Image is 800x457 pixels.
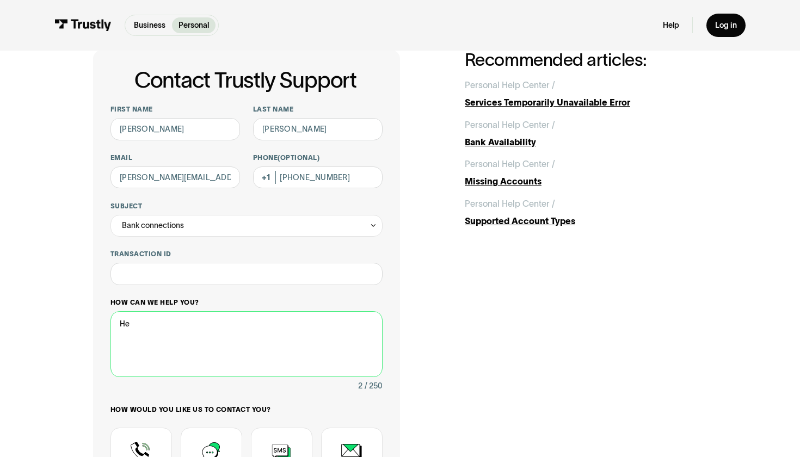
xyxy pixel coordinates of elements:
div: Bank Availability [465,135,707,149]
div: Supported Account Types [465,214,707,227]
label: First name [110,105,240,114]
a: Personal [172,17,216,33]
p: Business [134,20,165,31]
a: Personal Help Center /Missing Accounts [465,157,707,188]
label: Phone [253,153,383,162]
a: Personal Help Center /Bank Availability [465,118,707,149]
input: Alex [110,118,240,140]
div: / 250 [365,379,383,392]
label: Email [110,153,240,162]
a: Log in [706,14,746,37]
a: Help [663,20,679,30]
input: Howard [253,118,383,140]
a: Personal Help Center /Supported Account Types [465,197,707,227]
input: (555) 555-5555 [253,166,383,188]
div: Bank connections [110,215,383,237]
a: Personal Help Center /Services Temporarily Unavailable Error [465,78,707,109]
h2: Recommended articles: [465,50,707,69]
p: Personal [179,20,209,31]
label: How can we help you? [110,298,383,307]
h1: Contact Trustly Support [108,68,383,92]
div: Bank connections [122,219,184,232]
a: Business [127,17,172,33]
label: Subject [110,202,383,211]
div: 2 [358,379,362,392]
div: Missing Accounts [465,175,707,188]
span: (Optional) [278,154,319,161]
label: Last name [253,105,383,114]
img: Trustly Logo [54,19,112,31]
div: Log in [715,20,737,30]
input: alex@mail.com [110,166,240,188]
div: Services Temporarily Unavailable Error [465,96,707,109]
label: How would you like us to contact you? [110,405,383,414]
div: Personal Help Center / [465,118,555,131]
div: Personal Help Center / [465,197,555,210]
div: Personal Help Center / [465,78,555,91]
div: Personal Help Center / [465,157,555,170]
label: Transaction ID [110,250,383,258]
